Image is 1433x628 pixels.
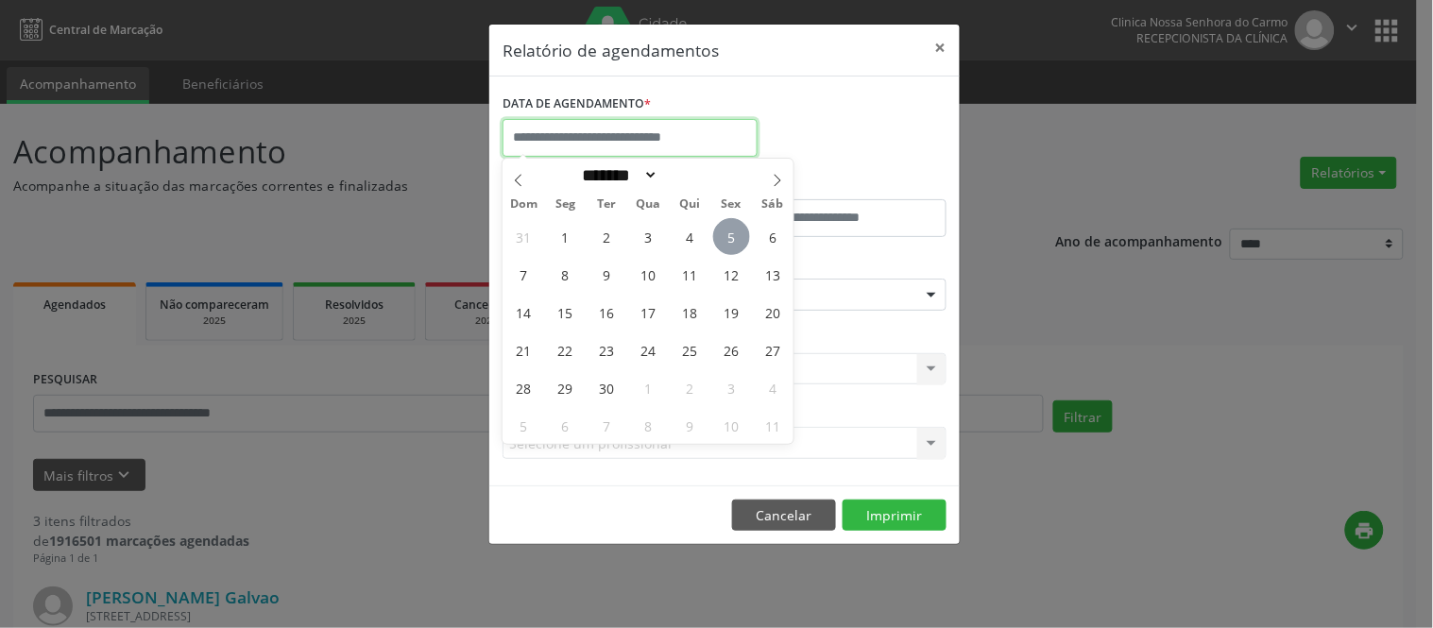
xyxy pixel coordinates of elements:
[547,256,584,293] span: Setembro 8, 2025
[729,170,947,199] label: ATÉ
[672,218,708,255] span: Setembro 4, 2025
[630,294,667,331] span: Setembro 17, 2025
[630,331,667,368] span: Setembro 24, 2025
[589,218,625,255] span: Setembro 2, 2025
[505,256,542,293] span: Setembro 7, 2025
[503,90,651,119] label: DATA DE AGENDAMENTO
[752,198,793,211] span: Sáb
[672,294,708,331] span: Setembro 18, 2025
[672,331,708,368] span: Setembro 25, 2025
[630,407,667,444] span: Outubro 8, 2025
[755,218,792,255] span: Setembro 6, 2025
[732,500,836,532] button: Cancelar
[922,25,960,71] button: Close
[547,331,584,368] span: Setembro 22, 2025
[589,256,625,293] span: Setembro 9, 2025
[713,407,750,444] span: Outubro 10, 2025
[544,198,586,211] span: Seg
[576,165,659,185] select: Month
[505,294,542,331] span: Setembro 14, 2025
[586,198,627,211] span: Ter
[669,198,710,211] span: Qui
[658,165,721,185] input: Year
[630,369,667,406] span: Outubro 1, 2025
[589,294,625,331] span: Setembro 16, 2025
[503,38,719,62] h5: Relatório de agendamentos
[547,369,584,406] span: Setembro 29, 2025
[713,218,750,255] span: Setembro 5, 2025
[505,218,542,255] span: Agosto 31, 2025
[755,256,792,293] span: Setembro 13, 2025
[505,369,542,406] span: Setembro 28, 2025
[755,407,792,444] span: Outubro 11, 2025
[755,331,792,368] span: Setembro 27, 2025
[589,331,625,368] span: Setembro 23, 2025
[630,218,667,255] span: Setembro 3, 2025
[755,369,792,406] span: Outubro 4, 2025
[713,256,750,293] span: Setembro 12, 2025
[589,407,625,444] span: Outubro 7, 2025
[547,407,584,444] span: Outubro 6, 2025
[713,369,750,406] span: Outubro 3, 2025
[503,198,544,211] span: Dom
[547,294,584,331] span: Setembro 15, 2025
[713,331,750,368] span: Setembro 26, 2025
[589,369,625,406] span: Setembro 30, 2025
[627,198,669,211] span: Qua
[672,407,708,444] span: Outubro 9, 2025
[630,256,667,293] span: Setembro 10, 2025
[755,294,792,331] span: Setembro 20, 2025
[672,256,708,293] span: Setembro 11, 2025
[505,331,542,368] span: Setembro 21, 2025
[672,369,708,406] span: Outubro 2, 2025
[505,407,542,444] span: Outubro 5, 2025
[710,198,752,211] span: Sex
[547,218,584,255] span: Setembro 1, 2025
[713,294,750,331] span: Setembro 19, 2025
[843,500,947,532] button: Imprimir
